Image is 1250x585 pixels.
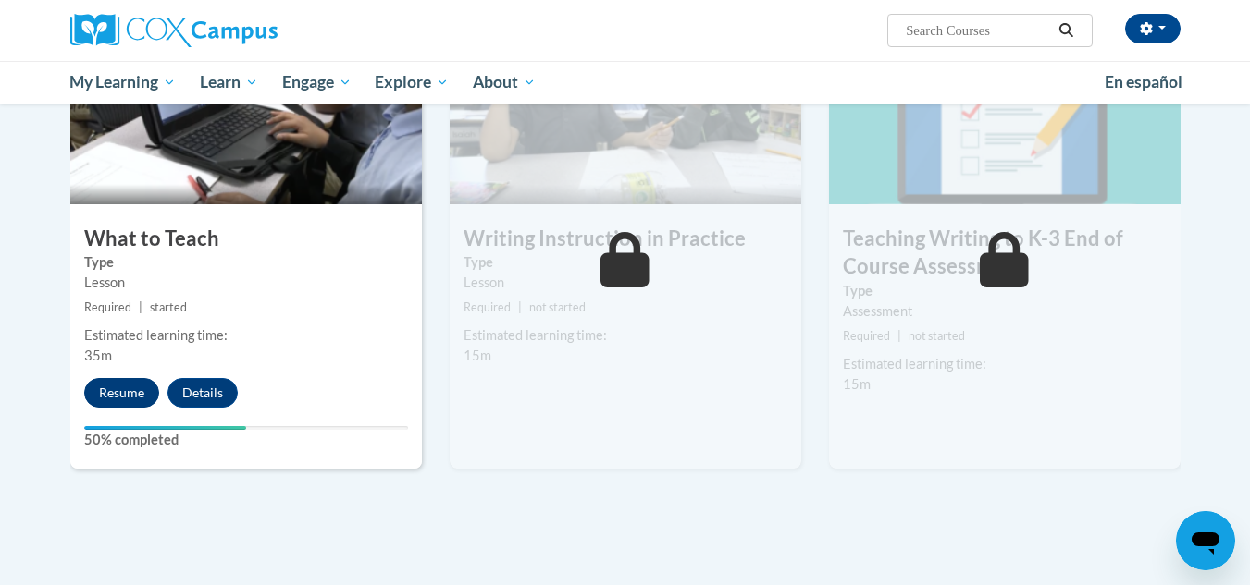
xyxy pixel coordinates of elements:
label: 50% completed [84,430,408,450]
span: 35m [84,347,112,363]
button: Resume [84,378,159,408]
span: | [139,300,142,314]
span: Engage [282,71,352,93]
div: Assessment [843,301,1167,322]
div: Lesson [84,273,408,293]
span: Required [464,300,511,314]
iframe: Button to launch messaging window [1176,511,1235,570]
span: not started [909,329,965,343]
span: Explore [375,71,449,93]
div: Estimated learning time: [84,325,408,346]
h3: Writing Instruction in Practice [450,225,801,253]
span: About [473,71,536,93]
span: 15m [464,347,491,363]
span: not started [529,300,586,314]
span: 15m [843,376,871,392]
a: En español [1093,63,1194,102]
img: Course Image [829,19,1181,204]
label: Type [843,281,1167,301]
span: started [150,300,187,314]
button: Details [167,378,238,408]
img: Course Image [450,19,801,204]
div: Lesson [464,273,787,293]
button: Account Settings [1125,14,1181,43]
label: Type [84,252,408,273]
a: Learn [188,61,270,104]
span: Required [84,300,131,314]
a: My Learning [58,61,189,104]
img: Course Image [70,19,422,204]
span: En español [1105,72,1182,91]
div: Estimated learning time: [843,354,1167,374]
span: | [518,300,522,314]
label: Type [464,252,787,273]
div: Estimated learning time: [464,325,787,346]
div: Main menu [43,61,1208,104]
button: Search [1052,19,1080,42]
span: Required [843,329,890,343]
a: About [461,61,548,104]
span: My Learning [69,71,176,93]
div: Your progress [84,426,246,430]
span: Learn [200,71,258,93]
a: Explore [363,61,461,104]
input: Search Courses [904,19,1052,42]
h3: What to Teach [70,225,422,253]
h3: Teaching Writing to K-3 End of Course Assessment [829,225,1181,282]
img: Cox Campus [70,14,278,47]
a: Engage [270,61,364,104]
a: Cox Campus [70,14,422,47]
span: | [897,329,901,343]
